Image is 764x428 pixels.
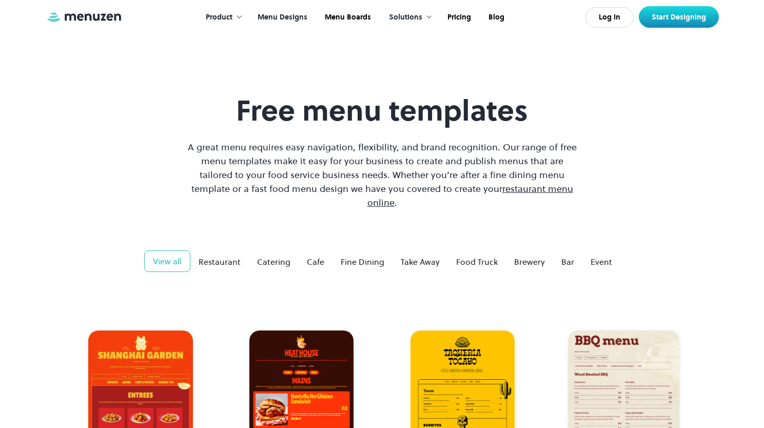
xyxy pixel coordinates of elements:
div: Event [591,256,612,268]
a: Start Designing [639,6,719,28]
a: Pricing [438,2,479,33]
div: Cafe [307,256,324,268]
div: Fine Dining [341,256,384,268]
div: View all [153,255,182,267]
div: Solutions [389,12,422,23]
a: Menu Boards [315,2,379,33]
div: Product [206,12,232,23]
a: Log In [585,7,634,28]
div: Brewery [514,256,545,268]
div: Solutions [379,2,438,33]
p: A great menu requires easy navigation, flexibility, and brand recognition. Our range of free menu... [185,140,579,209]
div: Catering [257,256,290,268]
div: Restaurant [199,256,241,268]
div: Bar [561,256,574,268]
div: Food Truck [456,256,498,268]
a: Blog [479,2,512,33]
a: Menu Designs [248,2,315,33]
h1: Free menu templates [185,93,579,128]
div: Product [195,2,248,33]
div: Take Away [401,256,440,268]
